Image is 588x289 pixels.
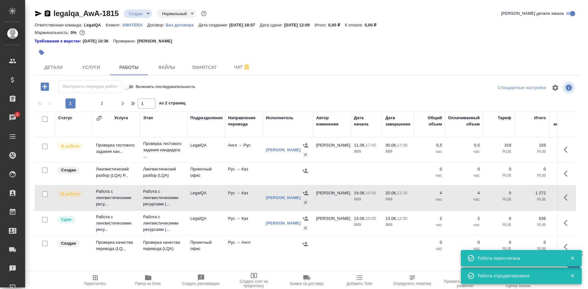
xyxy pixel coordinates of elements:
p: час [448,222,480,228]
button: Здесь прячутся важные кнопки [560,142,575,157]
p: RUB [486,246,511,252]
td: LegalQA [187,212,225,234]
p: RUB [518,196,546,203]
p: RUB [518,222,546,228]
td: Рус → Каз [225,212,263,234]
div: Дата начала [354,115,379,127]
div: Этап [143,115,153,121]
p: RUB [486,148,511,155]
p: 159 [518,142,546,148]
button: Здесь прячутся важные кнопки [560,190,575,205]
button: Здесь прячутся важные кнопки [560,239,575,254]
p: 2 [417,215,442,222]
div: Итого [534,115,546,121]
button: Удалить [301,198,310,207]
div: split button [496,83,548,93]
p: 2 [448,215,480,222]
button: Назначить [300,239,310,249]
p: час [448,148,480,155]
p: 0 [417,166,442,172]
p: час [417,246,442,252]
p: Маржинальность: [35,30,70,35]
p: RUB [486,196,511,203]
p: 0 [486,239,511,246]
span: Детали [38,64,69,71]
p: Без договора [166,23,199,27]
span: 2 [97,100,107,107]
p: час [417,172,442,179]
p: час [448,246,480,252]
svg: Отписаться [243,64,250,71]
p: 30.08, [385,143,397,147]
td: LegalQA [187,187,225,209]
div: Оплачиваемый объем [448,115,480,127]
td: [PERSON_NAME] [313,139,351,161]
p: час [448,196,480,203]
p: Создан [61,240,76,247]
p: 2025 [354,222,379,228]
p: [DATE] 18:57 [229,23,260,27]
button: Закрыть [566,255,579,261]
p: Создан [61,167,76,173]
p: 0,00 ₽ [328,23,345,27]
button: Сгруппировать [96,115,102,121]
div: Направление перевода [228,115,260,127]
p: 13.08, [354,216,366,221]
p: 0 [518,166,546,172]
p: [DATE] 12:00 [284,23,315,27]
div: Работа пересчитана [478,255,561,261]
p: Проверка качества перевода (LQA) [143,239,184,252]
div: Создан [124,9,152,18]
div: Заказ еще не согласован с клиентом, искать исполнителей рано [57,166,90,175]
span: Посмотреть информацию [563,82,576,94]
p: [DATE] 10:36 [83,38,113,44]
p: 0 [417,239,442,246]
p: RUB [518,172,546,179]
p: Работа с лингвистическими ресурсами (... [143,214,184,233]
p: 10:00 [366,216,376,221]
p: час [417,222,442,228]
p: RUB [518,148,546,155]
p: 2025 [354,148,379,155]
p: Сдан [61,216,71,223]
div: Услуга [114,115,128,121]
td: Рус → Англ [225,236,263,258]
button: Скопировать ссылку [44,10,51,17]
p: Проверка тестового задания кандидата ... [143,141,184,159]
span: из 2 страниц [159,99,186,108]
div: Нажми, чтобы открыть папку с инструкцией [35,38,83,44]
p: 12:30 [397,191,407,195]
p: 0 [518,239,546,246]
p: Дата создания: [199,23,229,27]
div: Менеджер проверил работу исполнителя, передает ее на следующий этап [57,215,90,224]
p: 20.08, [385,191,397,195]
p: 12:30 [397,216,407,221]
button: Назначить [301,214,310,223]
a: AWATERA [122,22,147,27]
button: Добавить работу [36,80,53,93]
p: В работе [61,191,79,197]
p: 0 [486,190,511,196]
div: Создан [157,9,196,18]
button: Удалить [301,150,310,159]
p: Итого: [315,23,328,27]
td: Рус → Каз [225,163,263,185]
p: Дата сдачи: [260,23,284,27]
p: 2025 [385,148,411,155]
p: Клиент: [106,23,122,27]
p: Договор: [147,23,166,27]
button: Удалить [301,223,310,233]
td: Проверка качества перевода (LQ... [93,236,140,258]
td: Проверка тестового задания кан... [93,139,140,161]
p: 636 [518,215,546,222]
div: Исполнитель выполняет работу [57,142,90,151]
p: 13.08, [385,216,397,221]
p: час [417,196,442,203]
p: 1 272 [518,190,546,196]
a: 1 [2,110,24,125]
span: Включить последовательность [136,84,195,90]
a: legalqa_AwA-1815 [53,9,119,18]
span: Услуги [76,64,106,71]
p: 11.08, [354,143,366,147]
span: Чат [227,63,257,71]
